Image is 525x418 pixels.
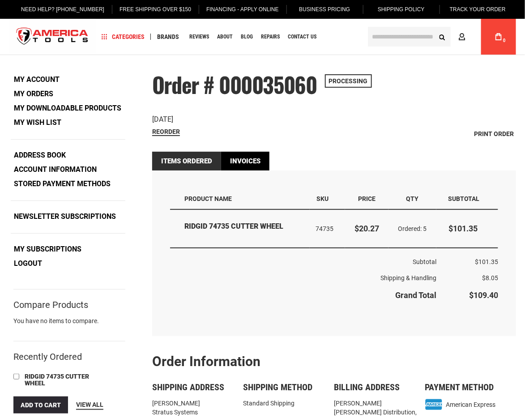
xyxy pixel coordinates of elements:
span: Shipping Address [152,382,224,392]
a: Reviews [185,31,213,43]
strong: My Orders [14,90,53,98]
span: RIDGID 74735 CUTTER WHEEL [25,373,89,387]
span: $20.27 [354,224,379,233]
span: 5 [423,225,427,232]
a: Invoices [221,152,269,171]
strong: Recently Ordered [13,351,82,362]
span: Categories [102,34,145,40]
a: Newsletter Subscriptions [11,210,119,223]
span: Print Order [474,130,514,137]
span: Blog [241,34,253,39]
a: Address Book [11,149,69,162]
th: Shipping & Handling [170,270,436,286]
span: Ordered [398,225,423,232]
th: Qty [388,188,436,209]
span: [DATE] [152,115,173,124]
a: RIDGID 74735 CUTTER WHEEL [22,372,112,389]
a: About [213,31,237,43]
span: 0 [503,38,506,43]
span: Reviews [189,34,209,39]
button: Add to Cart [13,397,68,414]
a: Repairs [257,31,284,43]
span: Brands [157,34,179,40]
strong: Items Ordered [152,152,221,171]
a: Reorder [152,128,180,136]
th: Subtotal [170,248,436,270]
img: America Tools [9,20,96,54]
a: 0 [490,19,507,55]
span: Add to Cart [21,401,61,409]
a: View All [76,400,103,410]
th: SKU [310,188,345,209]
a: My Downloadable Products [11,102,124,115]
a: My Orders [11,87,56,101]
span: Order # 000035060 [152,68,317,100]
span: Shipping Policy [378,6,425,13]
a: My Wish List [11,116,64,129]
a: Blog [237,31,257,43]
strong: Order Information [152,354,260,369]
div: You have no items to compare. [13,316,125,334]
span: Repairs [261,34,280,39]
span: $101.35 [475,258,498,265]
a: Print Order [472,127,516,141]
span: Billing Address [334,382,400,392]
span: View All [76,401,103,408]
span: American Express [446,396,496,414]
a: store logo [9,20,96,54]
a: Brands [153,31,183,43]
button: Search [434,28,451,45]
strong: RIDGID 74735 CUTTER WHEEL [184,222,303,232]
span: $101.35 [449,224,478,233]
span: Shipping Method [243,382,312,392]
span: $109.40 [469,290,498,300]
td: 74735 [310,210,345,248]
th: Price [345,188,388,209]
th: Product Name [170,188,310,209]
span: Payment Method [425,382,494,392]
span: Processing [325,74,372,88]
div: Standard Shipping [243,399,334,408]
a: Logout [11,257,45,270]
a: My Account [11,73,63,86]
span: Contact Us [288,34,316,39]
a: Stored Payment Methods [11,177,114,191]
strong: Compare Products [13,301,88,309]
a: Categories [98,31,149,43]
span: About [217,34,233,39]
span: Reorder [152,128,180,135]
img: amex.png [425,399,443,410]
th: Subtotal [436,188,498,209]
a: Contact Us [284,31,320,43]
a: Account Information [11,163,100,176]
a: My Subscriptions [11,243,85,256]
strong: Grand Total [395,290,436,300]
span: $8.05 [482,274,498,282]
